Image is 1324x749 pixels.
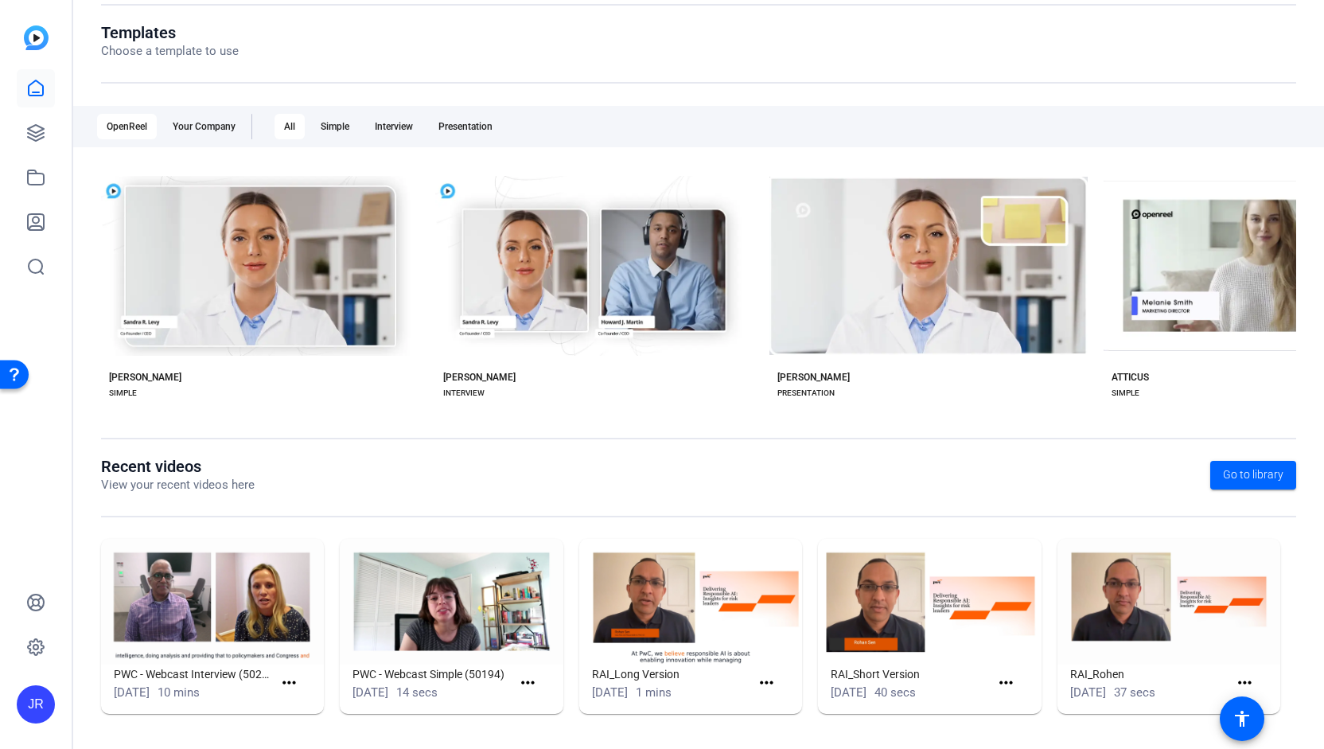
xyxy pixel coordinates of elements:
span: [DATE] [352,685,388,700]
span: 10 mins [158,685,200,700]
mat-icon: more_horiz [518,673,538,693]
span: [DATE] [831,685,866,700]
mat-icon: accessibility [1232,709,1252,728]
span: 40 secs [874,685,916,700]
div: [PERSON_NAME] [109,371,181,384]
div: INTERVIEW [443,387,485,400]
a: Go to library [1210,461,1296,490]
div: Presentation [429,114,502,139]
span: 14 secs [396,685,438,700]
div: OpenReel [97,114,157,139]
div: JR [17,685,55,724]
h1: Templates [101,23,239,42]
img: RAI_Rohen [1057,539,1280,665]
mat-icon: more_horiz [1235,673,1255,693]
div: [PERSON_NAME] [443,371,516,384]
h1: PWC - Webcast Interview (50256) [114,665,273,684]
h1: PWC - Webcast Simple (50194) [352,665,512,684]
mat-icon: more_horiz [757,673,777,693]
span: 37 secs [1114,685,1155,700]
div: Your Company [163,114,245,139]
span: Go to library [1223,466,1283,483]
div: All [275,114,305,139]
div: ATTICUS [1112,371,1149,384]
mat-icon: more_horiz [279,673,299,693]
div: SIMPLE [1112,387,1139,400]
p: View your recent videos here [101,476,255,494]
div: PRESENTATION [777,387,835,400]
span: [DATE] [114,685,150,700]
img: RAI_Long Version [579,539,802,665]
p: Choose a template to use [101,42,239,60]
div: [PERSON_NAME] [777,371,850,384]
img: RAI_Short Version [818,539,1041,665]
mat-icon: more_horiz [996,673,1016,693]
span: 1 mins [636,685,672,700]
h1: RAI_Rohen [1070,665,1229,684]
div: Simple [311,114,359,139]
h1: RAI_Long Version [592,665,751,684]
h1: RAI_Short Version [831,665,990,684]
img: PWC - Webcast Interview (50256) [101,539,324,665]
img: PWC - Webcast Simple (50194) [340,539,563,665]
h1: Recent videos [101,457,255,476]
img: blue-gradient.svg [24,25,49,50]
span: [DATE] [1070,685,1106,700]
div: Interview [365,114,423,139]
span: [DATE] [592,685,628,700]
div: SIMPLE [109,387,137,400]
